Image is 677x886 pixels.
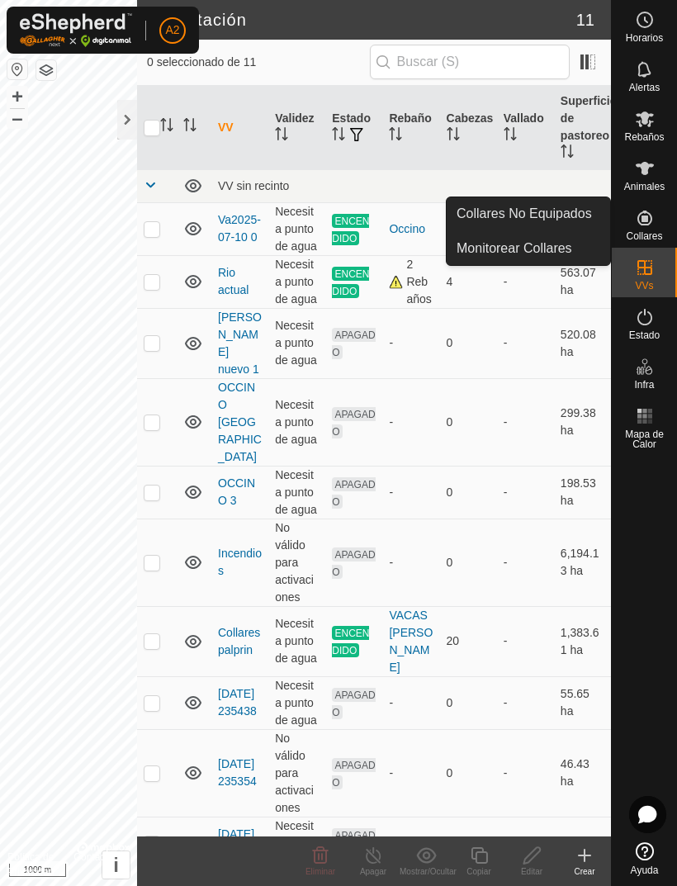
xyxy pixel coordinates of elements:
[497,676,554,729] td: -
[268,606,325,676] td: Necesita punto de agua
[332,828,375,860] span: APAGADO
[440,817,497,869] td: 0
[20,13,132,47] img: Logo Gallagher
[147,54,370,71] span: 0 seleccionado de 11
[612,836,677,882] a: Ayuda
[389,765,433,782] div: -
[332,214,369,245] span: ENCENDIDO
[305,867,335,876] span: Eliminar
[440,378,497,466] td: 0
[497,729,554,817] td: -
[497,378,554,466] td: -
[554,606,611,676] td: 1,383.61 ha
[554,86,611,170] th: Superficie de pastoreo
[389,607,433,676] div: VACAS [PERSON_NAME]
[218,266,249,296] a: Rio actual
[504,130,517,143] p-sorticon: Activar para ordenar
[554,676,611,729] td: 55.65 ha
[382,86,439,170] th: Rebaño
[218,547,262,577] a: Incendios
[218,213,261,244] a: Va2025-07-10 0
[457,239,572,258] span: Monitorear Collares
[440,466,497,519] td: 0
[389,334,433,352] div: -
[452,865,505,878] div: Copiar
[268,308,325,378] td: Necesita punto de agua
[389,256,433,308] div: 2 Rebaños
[218,687,257,718] a: [DATE] 235438
[635,281,653,291] span: VVs
[7,108,27,128] button: –
[389,835,433,852] div: -
[576,7,594,32] span: 11
[389,414,433,431] div: -
[7,850,54,879] a: Política de Privacidad
[332,547,375,579] span: APAGADO
[389,220,433,238] div: Occino
[218,310,262,376] a: [PERSON_NAME] nuevo 1
[218,827,257,858] a: [DATE] 194805
[218,757,257,788] a: [DATE] 235354
[626,231,662,241] span: Collares
[218,476,255,507] a: OCCINO 3
[211,86,268,170] th: VV
[389,130,402,143] p-sorticon: Activar para ordenar
[447,232,610,265] a: Monitorear Collares
[497,519,554,606] td: -
[616,429,673,449] span: Mapa de Calor
[332,267,369,298] span: ENCENDIDO
[165,21,179,39] span: A2
[440,606,497,676] td: 20
[183,121,196,134] p-sorticon: Activar para ordenar
[268,817,325,869] td: Necesita punto de agua
[268,729,325,817] td: No válido para activaciones
[332,130,345,143] p-sorticon: Activar para ordenar
[447,197,610,230] li: Collares No Equipados
[457,204,592,224] span: Collares No Equipados
[626,33,663,43] span: Horarios
[497,308,554,378] td: -
[7,87,27,107] button: +
[497,86,554,170] th: Vallado
[160,121,173,134] p-sorticon: Activar para ordenar
[558,865,611,878] div: Crear
[440,308,497,378] td: 0
[325,86,382,170] th: Estado
[218,626,260,656] a: Collarespalprin
[440,202,497,255] td: 1
[497,255,554,308] td: -
[268,202,325,255] td: Necesita punto de agua
[370,45,570,79] input: Buscar (S)
[554,729,611,817] td: 46.43 ha
[440,519,497,606] td: 0
[268,466,325,519] td: Necesita punto de agua
[73,850,129,879] a: Contáctenos
[332,626,369,657] span: ENCENDIDO
[554,817,611,869] td: 5.09 ha
[634,380,654,390] span: Infra
[268,378,325,466] td: Necesita punto de agua
[497,817,554,869] td: -
[624,182,665,192] span: Animales
[447,130,460,143] p-sorticon: Activar para ordenar
[505,865,558,878] div: Editar
[332,477,375,509] span: APAGADO
[629,330,660,340] span: Estado
[497,606,554,676] td: -
[332,407,375,438] span: APAGADO
[389,554,433,571] div: -
[554,519,611,606] td: 6,194.13 ha
[218,179,604,192] div: VV sin recinto
[218,381,262,463] a: OCCINO [GEOGRAPHIC_DATA]
[36,60,56,80] button: Capas del Mapa
[389,694,433,712] div: -
[440,729,497,817] td: 0
[268,519,325,606] td: No válido para activaciones
[7,59,27,79] button: Restablecer Mapa
[440,255,497,308] td: 4
[440,86,497,170] th: Cabezas
[624,132,664,142] span: Rebaños
[440,676,497,729] td: 0
[347,865,400,878] div: Apagar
